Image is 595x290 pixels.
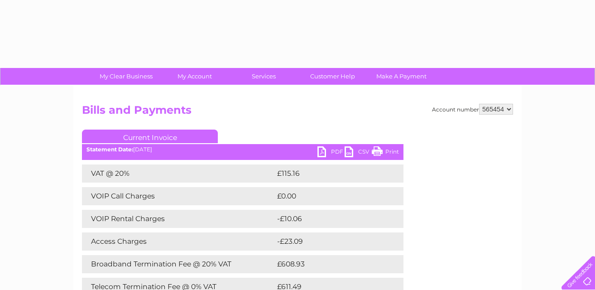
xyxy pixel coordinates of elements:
td: Broadband Termination Fee @ 20% VAT [82,255,275,273]
td: VOIP Call Charges [82,187,275,205]
a: My Account [158,68,232,85]
a: My Clear Business [89,68,163,85]
td: VAT @ 20% [82,164,275,183]
td: £0.00 [275,187,383,205]
a: Make A Payment [364,68,439,85]
a: Current Invoice [82,130,218,143]
a: Services [226,68,301,85]
div: Account number [432,104,513,115]
a: Customer Help [295,68,370,85]
a: CSV [345,146,372,159]
td: -£10.06 [275,210,386,228]
b: Statement Date: [86,146,133,153]
td: £115.16 [275,164,385,183]
td: -£23.09 [275,232,387,251]
td: Access Charges [82,232,275,251]
td: VOIP Rental Charges [82,210,275,228]
h2: Bills and Payments [82,104,513,121]
a: Print [372,146,399,159]
div: [DATE] [82,146,403,153]
td: £608.93 [275,255,388,273]
a: PDF [317,146,345,159]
